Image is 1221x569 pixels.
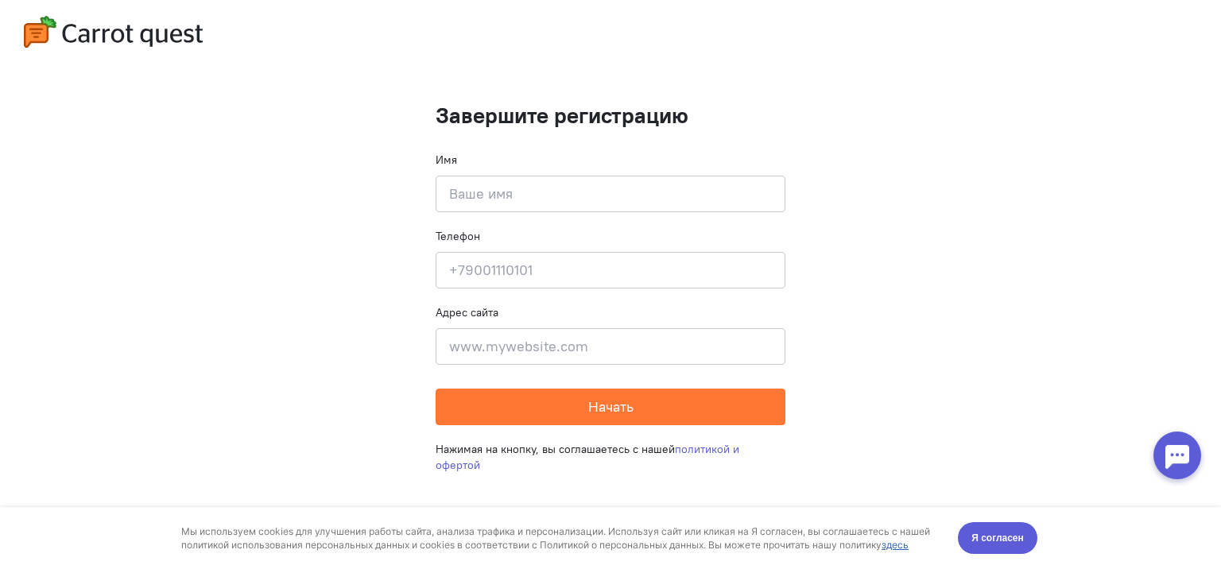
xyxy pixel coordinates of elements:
[436,103,785,128] h1: Завершите регистрацию
[882,32,909,44] a: здесь
[436,152,457,168] label: Имя
[436,304,498,320] label: Адрес сайта
[436,389,785,425] button: Начать
[436,328,785,365] input: www.mywebsite.com
[971,23,1024,39] span: Я согласен
[24,16,203,48] img: carrot-quest-logo.svg
[436,442,739,472] a: политикой и офертой
[958,15,1037,47] button: Я согласен
[436,228,480,244] label: Телефон
[181,17,940,45] div: Мы используем cookies для улучшения работы сайта, анализа трафика и персонализации. Используя сай...
[588,397,634,416] span: Начать
[436,252,785,288] input: +79001110101
[436,176,785,212] input: Ваше имя
[436,425,785,489] div: Нажимая на кнопку, вы соглашаетесь с нашей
